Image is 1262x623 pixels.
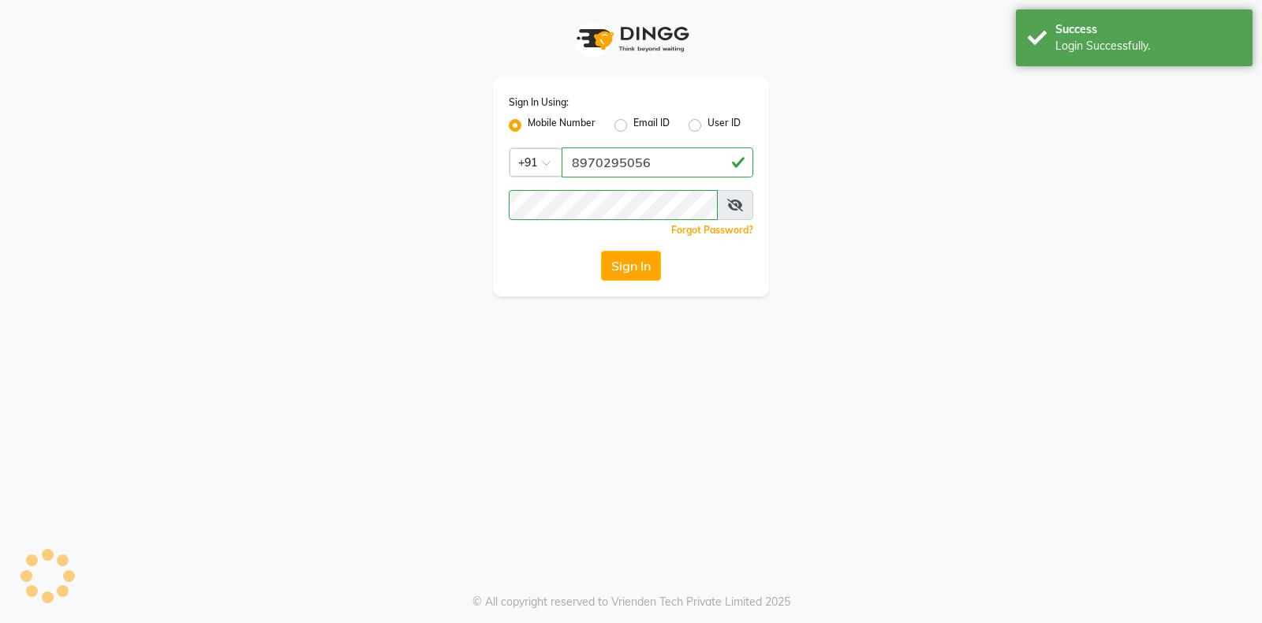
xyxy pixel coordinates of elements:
[1055,21,1241,38] div: Success
[633,116,670,135] label: Email ID
[562,147,753,177] input: Username
[601,251,661,281] button: Sign In
[708,116,741,135] label: User ID
[568,16,694,62] img: logo1.svg
[509,95,569,110] label: Sign In Using:
[671,224,753,236] a: Forgot Password?
[1055,38,1241,54] div: Login Successfully.
[528,116,596,135] label: Mobile Number
[509,190,718,220] input: Username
